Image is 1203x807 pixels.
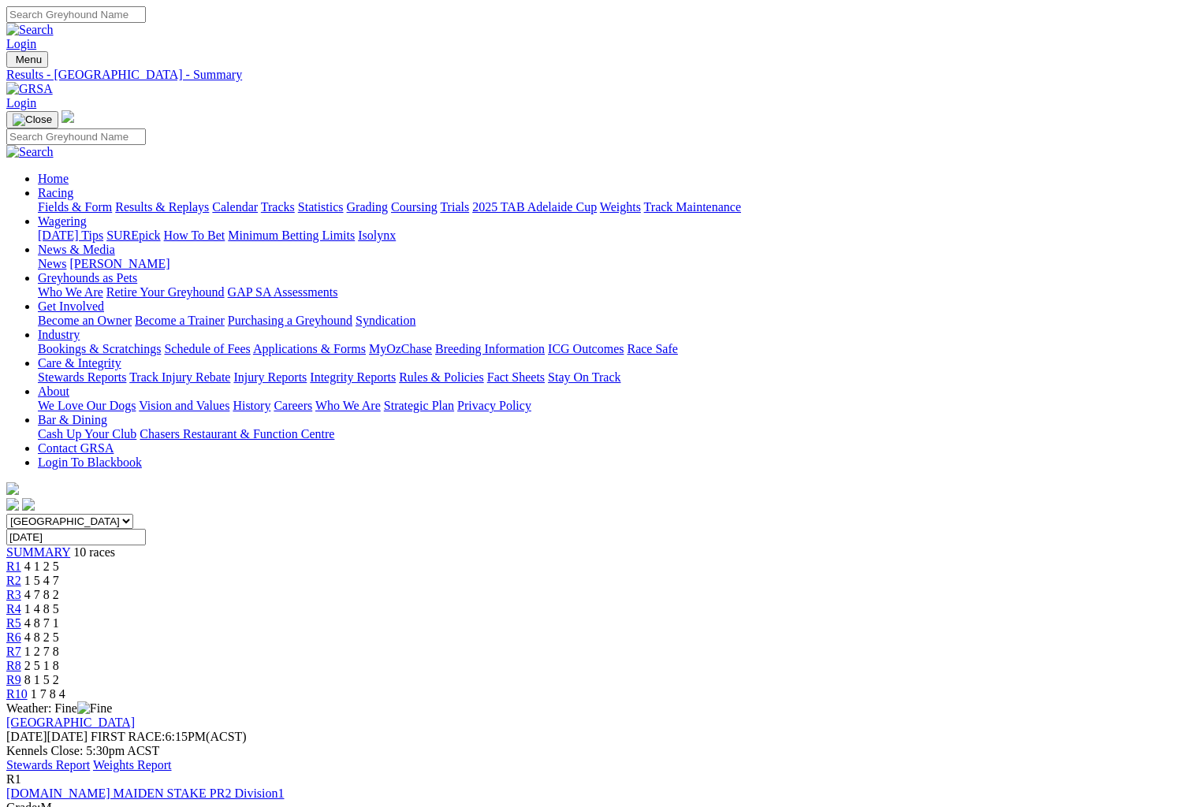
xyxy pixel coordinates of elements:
a: Home [38,172,69,185]
a: Weights [600,200,641,214]
span: FIRST RACE: [91,730,165,743]
img: logo-grsa-white.png [61,110,74,123]
a: R3 [6,588,21,601]
div: News & Media [38,257,1197,271]
a: ICG Outcomes [548,342,624,355]
div: Industry [38,342,1197,356]
img: GRSA [6,82,53,96]
div: Racing [38,200,1197,214]
a: R5 [6,616,21,630]
span: 4 7 8 2 [24,588,59,601]
a: R7 [6,645,21,658]
span: R9 [6,673,21,686]
a: Trials [440,200,469,214]
a: Strategic Plan [384,399,454,412]
a: History [233,399,270,412]
a: Applications & Forms [253,342,366,355]
a: SUREpick [106,229,160,242]
a: Results - [GEOGRAPHIC_DATA] - Summary [6,68,1197,82]
a: Privacy Policy [457,399,531,412]
span: 4 8 7 1 [24,616,59,630]
div: Bar & Dining [38,427,1197,441]
a: Race Safe [627,342,677,355]
a: [DATE] Tips [38,229,103,242]
img: logo-grsa-white.png [6,482,19,495]
a: Vision and Values [139,399,229,412]
a: Tracks [261,200,295,214]
a: R1 [6,560,21,573]
a: Login [6,96,36,110]
span: [DATE] [6,730,88,743]
span: 1 5 4 7 [24,574,59,587]
span: 6:15PM(ACST) [91,730,247,743]
a: Schedule of Fees [164,342,250,355]
a: SUMMARY [6,545,70,559]
div: About [38,399,1197,413]
img: Close [13,113,52,126]
a: We Love Our Dogs [38,399,136,412]
span: Weather: Fine [6,701,112,715]
a: How To Bet [164,229,225,242]
a: Bar & Dining [38,413,107,426]
a: Fact Sheets [487,370,545,384]
a: Care & Integrity [38,356,121,370]
a: Who We Are [38,285,103,299]
img: Fine [77,701,112,716]
a: Calendar [212,200,258,214]
a: Weights Report [93,758,172,772]
a: [DOMAIN_NAME] MAIDEN STAKE PR2 Division1 [6,787,285,800]
a: R8 [6,659,21,672]
a: Stay On Track [548,370,620,384]
a: R2 [6,574,21,587]
img: facebook.svg [6,498,19,511]
span: 4 8 2 5 [24,630,59,644]
span: Menu [16,54,42,65]
a: Industry [38,328,80,341]
a: Greyhounds as Pets [38,271,137,284]
a: Stewards Reports [38,370,126,384]
a: R4 [6,602,21,615]
a: Become an Owner [38,314,132,327]
input: Search [6,6,146,23]
a: Contact GRSA [38,441,114,455]
a: Racing [38,186,73,199]
a: Statistics [298,200,344,214]
img: Search [6,23,54,37]
span: 1 4 8 5 [24,602,59,615]
a: Become a Trainer [135,314,225,327]
a: Track Maintenance [644,200,741,214]
img: Search [6,145,54,159]
input: Search [6,128,146,145]
img: twitter.svg [22,498,35,511]
a: Injury Reports [233,370,307,384]
span: 8 1 5 2 [24,673,59,686]
a: Login To Blackbook [38,456,142,469]
a: News & Media [38,243,115,256]
a: Careers [274,399,312,412]
a: Wagering [38,214,87,228]
input: Select date [6,529,146,545]
a: GAP SA Assessments [228,285,338,299]
a: Fields & Form [38,200,112,214]
div: Wagering [38,229,1197,243]
a: R6 [6,630,21,644]
a: About [38,385,69,398]
a: [PERSON_NAME] [69,257,169,270]
button: Toggle navigation [6,111,58,128]
a: Coursing [391,200,438,214]
a: [GEOGRAPHIC_DATA] [6,716,135,729]
div: Greyhounds as Pets [38,285,1197,299]
span: 4 1 2 5 [24,560,59,573]
a: Results & Replays [115,200,209,214]
div: Kennels Close: 5:30pm ACST [6,744,1197,758]
a: Isolynx [358,229,396,242]
a: R10 [6,687,28,701]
